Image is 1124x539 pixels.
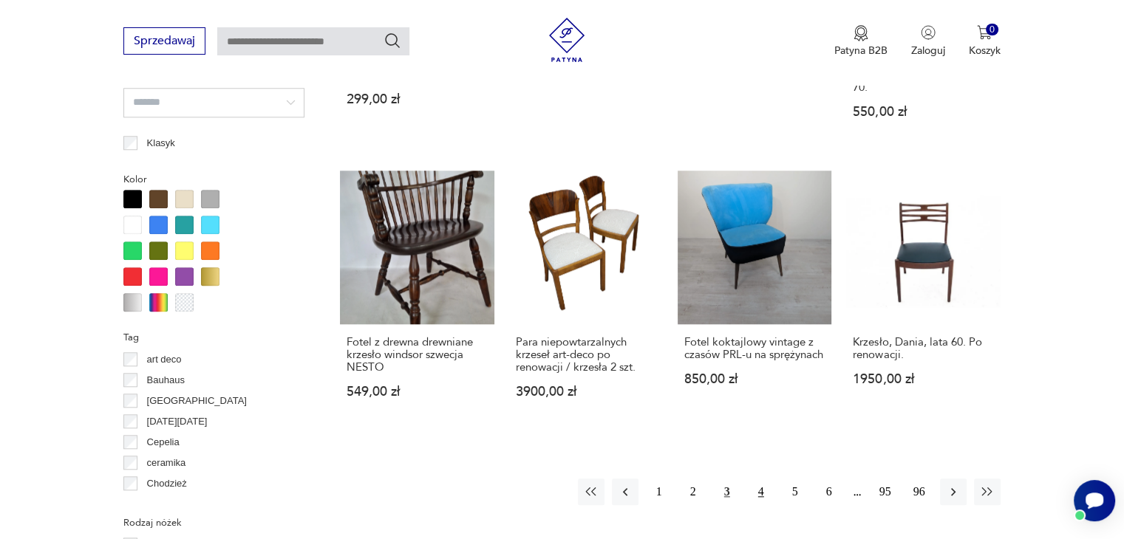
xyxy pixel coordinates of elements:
[147,351,182,368] p: art deco
[854,25,868,41] img: Ikona medalu
[748,478,774,505] button: 4
[911,25,945,58] button: Zaloguj
[853,31,993,94] h3: Krzesło tapicerowane typ 200-244, Słupskie Fabryki Mebli, [GEOGRAPHIC_DATA], lata 70.
[147,434,180,450] p: Cepelia
[834,25,888,58] a: Ikona medaluPatyna B2B
[853,336,993,361] h3: Krzesło, Dania, lata 60. Po renowacji.
[347,385,487,398] p: 549,00 zł
[147,476,187,492] p: Chodzież
[347,93,487,106] p: 299,00 zł
[147,372,185,388] p: Bauhaus
[853,106,993,118] p: 550,00 zł
[872,478,899,505] button: 95
[646,478,672,505] button: 1
[123,515,304,531] p: Rodzaj nóżek
[846,171,1000,427] a: Krzesło, Dania, lata 60. Po renowacji.Krzesło, Dania, lata 60. Po renowacji.1950,00 zł
[147,393,247,409] p: [GEOGRAPHIC_DATA]
[545,18,589,62] img: Patyna - sklep z meblami i dekoracjami vintage
[147,455,186,471] p: ceramika
[147,413,208,430] p: [DATE][DATE]
[969,25,1001,58] button: 0Koszyk
[782,478,808,505] button: 5
[384,32,401,49] button: Szukaj
[911,44,945,58] p: Zaloguj
[147,135,175,151] p: Klasyk
[123,27,205,55] button: Sprzedawaj
[684,336,825,361] h3: Fotel koktajlowy vintage z czasów PRL-u na sprężynach
[969,44,1001,58] p: Koszyk
[347,336,487,374] h3: Fotel z drewna drewniane krzesło windsor szwecja NESTO
[516,336,656,374] h3: Para niepowtarzalnych krzeseł art-deco po renowacji / krzesła 2 szt.
[906,478,933,505] button: 96
[123,37,205,47] a: Sprzedawaj
[816,478,842,505] button: 6
[714,478,740,505] button: 3
[921,25,936,40] img: Ikonka użytkownika
[123,171,304,188] p: Kolor
[147,496,184,512] p: Ćmielów
[1074,480,1115,521] iframe: Smartsupp widget button
[516,385,656,398] p: 3900,00 zł
[834,25,888,58] button: Patyna B2B
[986,24,998,36] div: 0
[684,373,825,385] p: 850,00 zł
[340,171,494,427] a: Fotel z drewna drewniane krzesło windsor szwecja NESTOFotel z drewna drewniane krzesło windsor sz...
[977,25,992,40] img: Ikona koszyka
[509,171,663,427] a: Para niepowtarzalnych krzeseł art-deco po renowacji / krzesła 2 szt.Para niepowtarzalnych krzeseł...
[834,44,888,58] p: Patyna B2B
[678,171,831,427] a: Fotel koktajlowy vintage z czasów PRL-u na sprężynachFotel koktajlowy vintage z czasów PRL-u na s...
[680,478,706,505] button: 2
[853,373,993,385] p: 1950,00 zł
[123,329,304,346] p: Tag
